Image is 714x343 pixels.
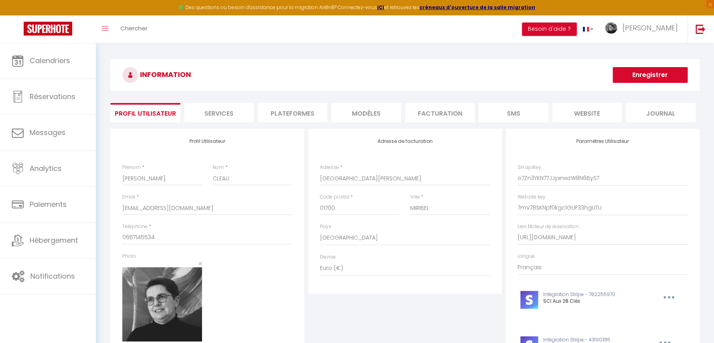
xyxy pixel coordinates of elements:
[122,164,141,171] label: Prénom
[331,103,401,122] li: MODÈLES
[518,223,579,231] label: Lien Moteur de réservation
[258,103,327,122] li: Plateformes
[122,193,135,201] label: Email
[24,22,72,36] img: Super Booking
[543,291,645,298] p: Intégration Stripe - 782255970
[122,223,148,231] label: Téléphone
[478,103,548,122] li: SMS
[30,127,65,137] span: Messages
[419,4,535,11] a: créneaux d'ouverture de la salle migration
[122,253,136,260] label: Photo
[30,235,78,245] span: Hébergement
[120,24,148,32] span: Chercher
[520,291,538,309] img: stripe-logo.jpeg
[320,139,490,144] h4: Adresse de facturation
[605,22,617,34] img: ...
[518,193,546,201] label: Website key
[552,103,622,122] li: website
[122,267,202,341] img: 17391917075464.JPG
[184,103,254,122] li: Services
[543,298,580,304] span: SCI Aux 28 Clés
[110,59,699,91] h3: INFORMATION
[122,139,292,144] h4: Profil Utilisateur
[320,164,339,171] label: Adresse
[114,15,153,43] a: Chercher
[198,259,202,268] span: ×
[518,253,535,260] label: Langue
[110,103,180,122] li: Profil Utilisateur
[213,164,224,171] label: Nom
[377,4,384,11] a: ICI
[6,3,30,27] button: Ouvrir le widget de chat LiveChat
[320,253,336,261] label: Devise
[695,24,705,34] img: logout
[320,223,331,231] label: Pays
[30,92,75,101] span: Réservations
[599,15,687,43] a: ... [PERSON_NAME]
[622,23,677,33] span: [PERSON_NAME]
[30,271,75,281] span: Notifications
[30,163,62,173] span: Analytics
[30,56,70,66] span: Calendriers
[320,193,349,201] label: Code postal
[613,67,688,83] button: Enregistrer
[518,139,688,144] h4: Paramètres Utilisateur
[518,164,541,171] label: SH apiKey
[626,103,695,122] li: Journal
[30,199,67,209] span: Paiements
[410,193,420,201] label: Ville
[405,103,475,122] li: Facturation
[198,260,202,267] button: Close
[522,22,577,36] button: Besoin d'aide ?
